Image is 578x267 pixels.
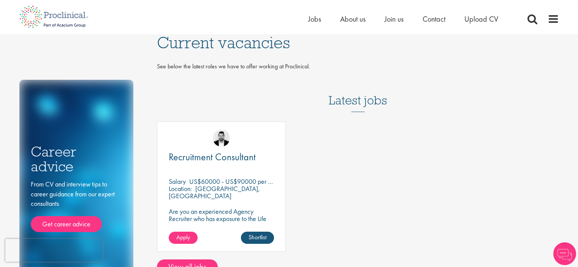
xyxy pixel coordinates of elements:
img: Ross Wilkings [213,130,230,147]
span: Current vacancies [157,32,290,53]
iframe: reCAPTCHA [5,239,103,262]
p: [GEOGRAPHIC_DATA], [GEOGRAPHIC_DATA] [169,184,260,200]
a: Shortlist [241,232,274,244]
p: US$60000 - US$90000 per annum [189,177,285,186]
span: Location: [169,184,192,193]
div: From CV and interview tips to career guidance from our expert consultants [31,179,122,232]
a: Apply [169,232,198,244]
a: Recruitment Consultant [169,152,274,162]
a: Upload CV [464,14,498,24]
a: Contact [423,14,445,24]
img: Chatbot [553,242,576,265]
span: Salary [169,177,186,186]
h3: Career advice [31,144,122,174]
p: See below the latest roles we have to offer working at Proclinical. [157,62,559,71]
a: About us [340,14,366,24]
a: Get career advice [31,216,102,232]
span: Recruitment Consultant [169,150,256,163]
a: Join us [385,14,404,24]
span: Apply [176,233,190,241]
a: Jobs [308,14,321,24]
p: Are you an experienced Agency Recruiter who has exposure to the Life Sciences market and looking ... [169,208,274,237]
h3: Latest jobs [329,75,387,112]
